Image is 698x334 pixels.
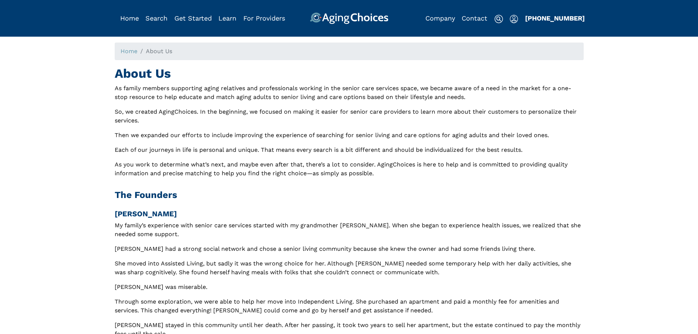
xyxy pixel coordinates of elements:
p: She moved into Assisted Living, but sadly it was the wrong choice for her. Although [PERSON_NAME]... [115,259,584,277]
span: About Us [146,48,172,55]
a: Learn [218,14,236,22]
p: Each of our journeys in life is personal and unique. That means every search is a bit different a... [115,146,584,154]
h1: About Us [115,66,584,81]
div: Popover trigger [145,12,167,24]
p: So, we created AgingChoices. In the beginning, we focused on making it easier for senior care pro... [115,107,584,125]
img: user-icon.svg [510,15,518,23]
a: Contact [462,14,487,22]
h2: The Founders [115,190,584,201]
a: Home [120,14,139,22]
p: [PERSON_NAME] had a strong social network and chose a senior living community because she knew th... [115,245,584,253]
a: For Providers [243,14,285,22]
img: search-icon.svg [494,15,503,23]
h3: [PERSON_NAME] [115,209,584,218]
p: [PERSON_NAME] was miserable. [115,283,584,291]
div: Popover trigger [510,12,518,24]
a: Home [121,48,137,55]
p: As you work to determine what’s next, and maybe even after that, there’s a lot to consider. Aging... [115,160,584,178]
nav: breadcrumb [115,43,584,60]
a: Search [145,14,167,22]
p: As family members supporting aging relatives and professionals working in the senior care service... [115,84,584,102]
a: [PHONE_NUMBER] [525,14,585,22]
p: Then we expanded our efforts to include improving the experience of searching for senior living a... [115,131,584,140]
img: AgingChoices [310,12,388,24]
p: Through some exploration, we were able to help her move into Independent Living. She purchased an... [115,297,584,315]
p: My family’s experience with senior care services started with my grandmother [PERSON_NAME]. When ... [115,221,584,239]
a: Company [425,14,455,22]
a: Get Started [174,14,212,22]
